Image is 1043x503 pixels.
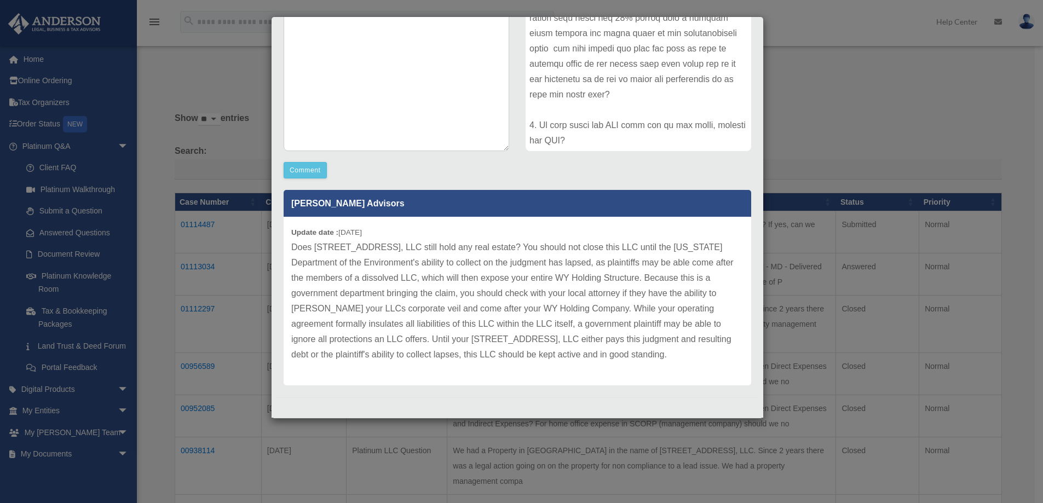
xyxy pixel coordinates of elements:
small: [DATE] [291,228,362,236]
p: Does [STREET_ADDRESS], LLC still hold any real estate? You should not close this LLC until the [U... [291,240,744,362]
button: Comment [284,162,327,178]
b: Update date : [291,228,338,236]
p: [PERSON_NAME] Advisors [284,190,751,217]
